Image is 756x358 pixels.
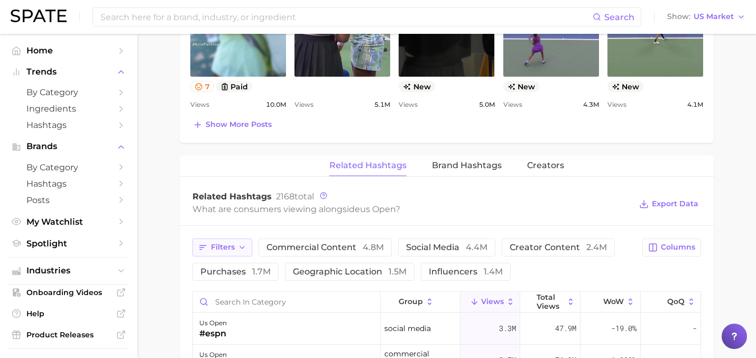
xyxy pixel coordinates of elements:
span: - [693,322,697,335]
button: Trends [8,64,129,80]
span: new [607,81,644,92]
span: Views [190,98,209,111]
span: by Category [26,162,111,172]
span: Ingredients [26,104,111,114]
span: Total Views [537,293,564,310]
span: Onboarding Videos [26,288,111,297]
span: Creators [527,161,564,170]
span: Show more posts [206,120,272,129]
div: What are consumers viewing alongside ? [192,202,631,216]
span: Views [399,98,418,111]
a: Help [8,306,129,322]
span: 5.0m [479,98,495,111]
span: total [276,191,314,201]
button: 7 [190,81,214,92]
span: Search [604,12,634,22]
span: Views [503,98,522,111]
span: 2168 [276,191,294,201]
span: Spotlight [26,238,111,249]
span: creator content [510,243,607,252]
span: Related Hashtags [192,191,272,201]
input: Search in category [193,292,380,312]
span: Views [607,98,626,111]
a: My Watchlist [8,214,129,230]
span: social media [406,243,487,252]
span: 5.1m [374,98,390,111]
span: Show [667,14,690,20]
span: 1.7m [252,267,271,277]
a: Hashtags [8,176,129,192]
span: Related Hashtags [329,161,407,170]
span: 2.4m [586,242,607,252]
button: Columns [642,238,701,256]
button: group [381,292,460,313]
span: My Watchlist [26,217,111,227]
button: Show more posts [190,117,274,132]
span: group [399,297,423,306]
span: 1.4m [484,267,503,277]
span: Brand Hashtags [432,161,502,170]
span: Hashtags [26,120,111,130]
span: Hashtags [26,179,111,189]
span: 3.3m [499,322,516,335]
span: QoQ [667,297,685,306]
input: Search here for a brand, industry, or ingredient [99,8,593,26]
a: Ingredients [8,100,129,117]
button: Views [460,292,521,313]
span: purchases [200,268,271,276]
a: Posts [8,192,129,208]
span: Views [294,98,314,111]
span: influencers [429,268,503,276]
a: Product Releases [8,327,129,343]
button: Brands [8,139,129,154]
span: 4.8m [363,242,384,252]
img: SPATE [11,10,67,22]
a: Spotlight [8,235,129,252]
span: Posts [26,195,111,205]
span: by Category [26,87,111,97]
span: US Market [694,14,734,20]
div: #espn [199,327,227,340]
span: 47.9m [555,322,576,335]
span: Industries [26,266,111,276]
button: WoW [580,292,641,313]
span: new [503,81,540,92]
button: us open#espnsocial media3.3m47.9m-19.0%- [193,313,700,345]
span: 1.5m [389,267,407,277]
span: Columns [661,243,695,252]
button: paid [216,81,253,92]
span: Filters [211,243,235,252]
span: 4.1m [687,98,703,111]
span: WoW [603,297,624,306]
span: Product Releases [26,330,111,339]
a: Onboarding Videos [8,284,129,300]
button: ShowUS Market [665,10,748,24]
a: by Category [8,159,129,176]
span: Home [26,45,111,56]
button: Filters [192,238,252,256]
span: Export Data [652,199,698,208]
button: QoQ [641,292,700,313]
span: commercial content [266,243,384,252]
span: Help [26,309,111,318]
span: Brands [26,142,111,151]
span: social media [384,322,431,335]
span: new [399,81,435,92]
span: 10.0m [266,98,286,111]
a: Home [8,42,129,59]
div: us open [199,317,227,329]
span: 4.3m [583,98,599,111]
button: Total Views [520,292,580,313]
span: Views [481,297,504,306]
span: -19.0% [611,322,637,335]
button: Industries [8,263,129,279]
span: geographic location [293,268,407,276]
button: Export Data [637,197,701,212]
a: Hashtags [8,117,129,133]
span: Trends [26,67,111,77]
span: 4.4m [466,242,487,252]
a: by Category [8,84,129,100]
span: us open [360,204,395,214]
